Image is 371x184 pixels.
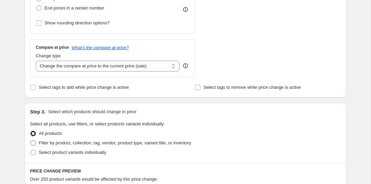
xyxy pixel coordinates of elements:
button: What's the compare at price? [72,45,129,50]
h2: Step 3. [30,108,46,115]
span: End prices in a certain number [45,5,104,11]
span: Filter by product, collection, tag, vendor, product type, variant title, or inventory [39,140,191,145]
h6: PRICE CHANGE PREVIEW [30,168,341,174]
p: Select which products should change in price [48,108,136,115]
h3: Compare at price [36,45,69,50]
span: Select all products, use filters, or select products variants individually [30,121,164,126]
span: All products [39,131,62,136]
span: Over 250 product variants would be affected by this price change: [30,177,158,182]
span: Select tags to add while price change is active [39,85,129,90]
span: Select tags to remove while price change is active [203,85,301,90]
span: Show rounding direction options? [45,20,110,25]
div: help [182,62,189,69]
span: Select product variants individually [39,150,106,155]
span: Change type [36,53,61,58]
